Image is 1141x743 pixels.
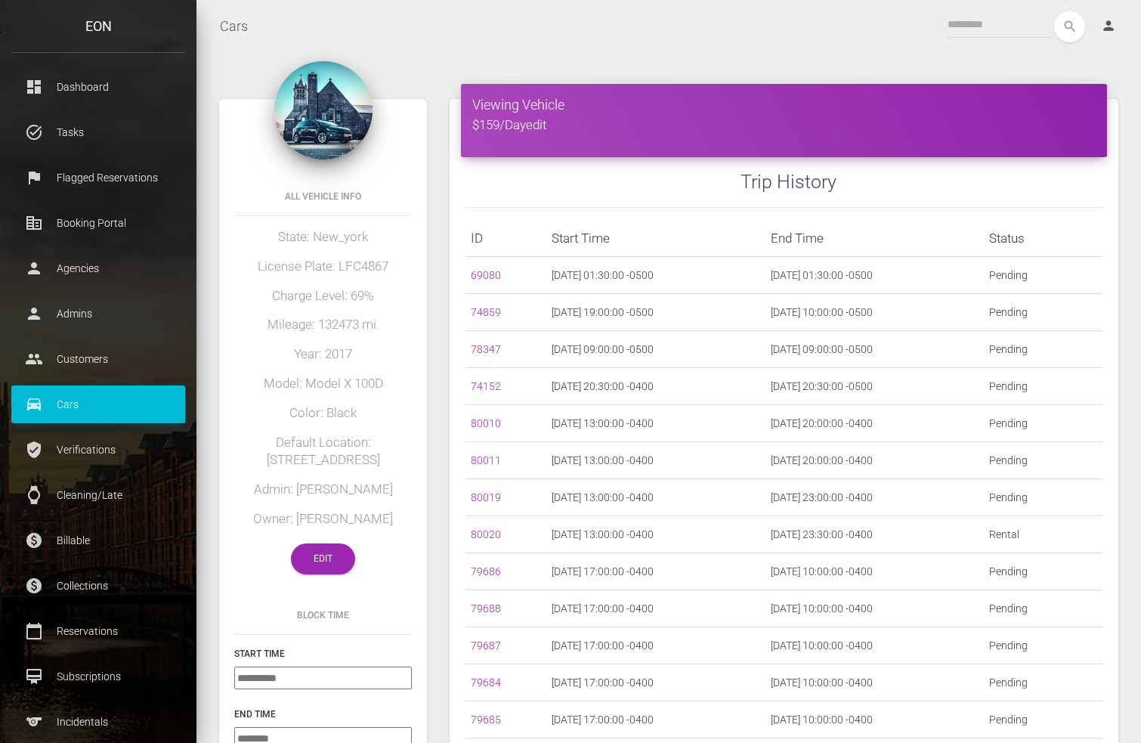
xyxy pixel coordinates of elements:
th: Status [983,220,1103,257]
td: Pending [983,664,1103,701]
td: Pending [983,294,1103,331]
td: [DATE] 10:00:00 -0400 [765,664,983,701]
a: task_alt Tasks [11,113,185,151]
td: [DATE] 20:00:00 -0400 [765,442,983,479]
td: [DATE] 10:00:00 -0500 [765,294,983,331]
a: sports Incidentals [11,703,185,741]
p: Reservations [23,620,174,642]
a: 80019 [471,491,501,503]
a: 74859 [471,306,501,318]
h5: Admin: [PERSON_NAME] [234,481,412,499]
td: Pending [983,442,1103,479]
p: Billable [23,529,174,552]
a: person [1090,11,1130,42]
h6: All Vehicle Info [234,190,412,203]
a: 80020 [471,528,501,540]
h3: Trip History [741,169,1103,195]
td: [DATE] 23:30:00 -0400 [765,516,983,553]
a: 69080 [471,269,501,281]
td: [DATE] 17:00:00 -0400 [546,627,764,664]
i: person [1101,18,1116,33]
td: [DATE] 19:00:00 -0500 [546,294,764,331]
td: [DATE] 10:00:00 -0400 [765,627,983,664]
h5: Owner: [PERSON_NAME] [234,510,412,528]
a: calendar_today Reservations [11,612,185,650]
a: 79684 [471,676,501,689]
a: edit [526,117,546,132]
td: [DATE] 10:00:00 -0400 [765,590,983,627]
p: Collections [23,574,174,597]
a: dashboard Dashboard [11,68,185,106]
p: Cars [23,393,174,416]
td: [DATE] 20:00:00 -0400 [765,405,983,442]
p: Incidentals [23,710,174,733]
p: Agencies [23,257,174,280]
a: paid Collections [11,567,185,605]
td: [DATE] 13:00:00 -0400 [546,479,764,516]
td: Pending [983,479,1103,516]
td: Pending [983,701,1103,738]
a: card_membership Subscriptions [11,658,185,695]
td: Pending [983,590,1103,627]
img: 115.jpg [274,61,373,159]
p: Booking Portal [23,212,174,234]
a: people Customers [11,340,185,378]
h5: $159/Day [472,116,1096,135]
h5: Color: Black [234,404,412,423]
a: flag Flagged Reservations [11,159,185,197]
td: Rental [983,516,1103,553]
a: 74152 [471,380,501,392]
td: [DATE] 23:00:00 -0400 [765,479,983,516]
h6: Block Time [234,608,412,622]
a: Cars [220,8,248,45]
td: [DATE] 17:00:00 -0400 [546,664,764,701]
a: person Agencies [11,249,185,287]
td: Pending [983,257,1103,294]
td: [DATE] 20:30:00 -0400 [546,368,764,405]
td: [DATE] 01:30:00 -0500 [765,257,983,294]
a: corporate_fare Booking Portal [11,204,185,242]
p: Admins [23,302,174,325]
td: [DATE] 20:30:00 -0500 [765,368,983,405]
a: 80011 [471,454,501,466]
td: [DATE] 13:00:00 -0400 [546,516,764,553]
a: 78347 [471,343,501,355]
h5: Year: 2017 [234,345,412,364]
td: [DATE] 13:00:00 -0400 [546,405,764,442]
td: [DATE] 17:00:00 -0400 [546,590,764,627]
a: 80010 [471,417,501,429]
th: End Time [765,220,983,257]
td: [DATE] 10:00:00 -0400 [765,553,983,590]
h6: End Time [234,707,412,721]
a: Edit [291,543,355,574]
a: 79685 [471,714,501,726]
h5: License Plate: LFC4867 [234,258,412,276]
td: [DATE] 13:00:00 -0400 [546,442,764,479]
td: Pending [983,627,1103,664]
p: Verifications [23,438,174,461]
td: Pending [983,368,1103,405]
h5: Model: Model X 100D [234,375,412,393]
a: drive_eta Cars [11,385,185,423]
h6: Start Time [234,647,412,661]
th: Start Time [546,220,764,257]
p: Cleaning/Late [23,484,174,506]
td: Pending [983,331,1103,368]
a: 79687 [471,639,501,652]
p: Flagged Reservations [23,166,174,189]
a: 79688 [471,602,501,615]
button: search [1054,11,1085,42]
h5: Default Location: [STREET_ADDRESS] [234,434,412,470]
a: verified_user Verifications [11,431,185,469]
td: [DATE] 01:30:00 -0500 [546,257,764,294]
td: [DATE] 17:00:00 -0400 [546,553,764,590]
td: [DATE] 09:00:00 -0500 [546,331,764,368]
p: Tasks [23,121,174,144]
p: Dashboard [23,76,174,98]
h4: Viewing Vehicle [472,95,1096,114]
p: Subscriptions [23,665,174,688]
th: ID [465,220,546,257]
td: Pending [983,405,1103,442]
h5: Charge Level: 69% [234,287,412,305]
